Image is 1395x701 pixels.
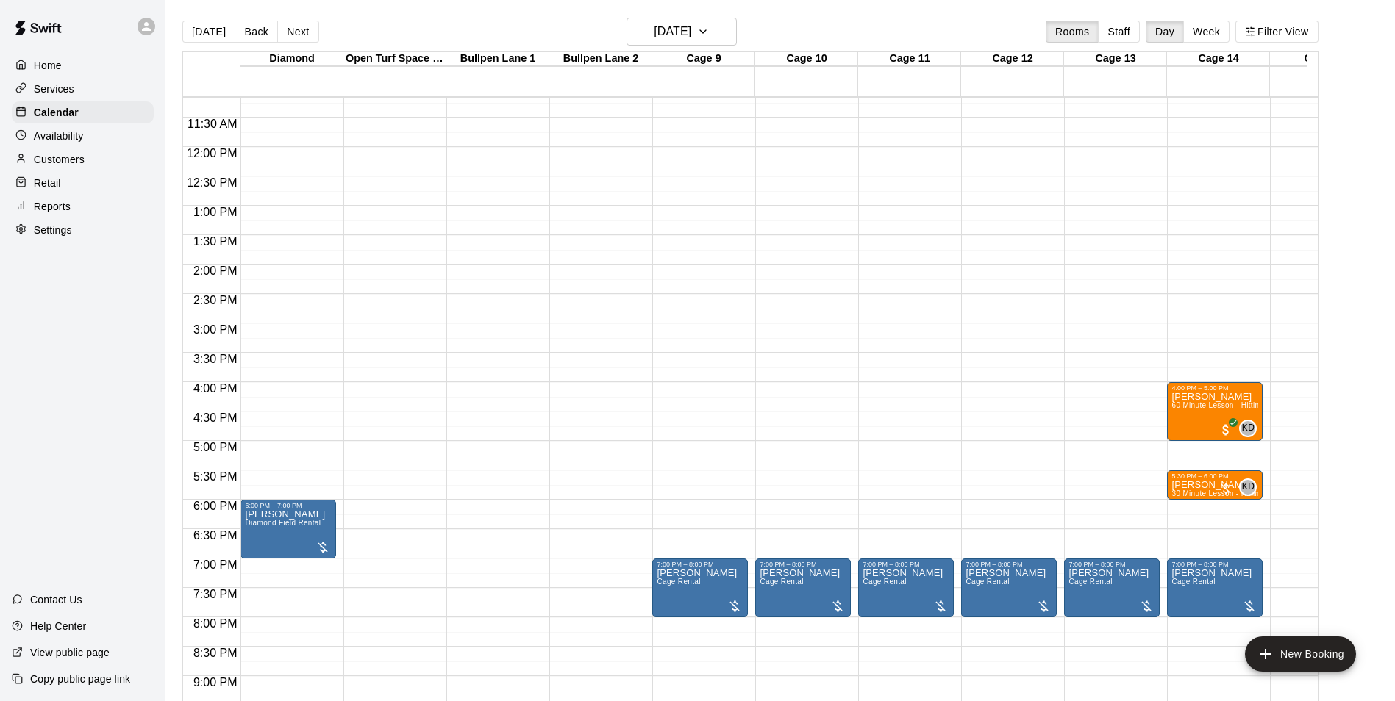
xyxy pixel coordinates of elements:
span: 3:00 PM [190,323,241,336]
div: Bullpen Lane 2 [549,52,652,66]
span: 8:00 PM [190,617,241,630]
span: 4:00 PM [190,382,241,395]
span: 8:30 PM [190,647,241,659]
button: [DATE] [627,18,737,46]
div: 7:00 PM – 8:00 PM [863,561,949,568]
h6: [DATE] [654,21,691,42]
p: Contact Us [30,592,82,607]
div: 5:30 PM – 6:00 PM: Caleb Blanck [1167,470,1263,500]
span: 60 Minute Lesson - Hitting Lesson (Baseball) [1171,401,1329,409]
span: 12:30 PM [183,176,240,189]
span: Keith Daly [1245,478,1257,496]
span: Keith Daly [1245,420,1257,437]
div: Cage 10 [755,52,858,66]
div: 7:00 PM – 8:00 PM [657,561,743,568]
p: Retail [34,176,61,190]
div: 7:00 PM – 8:00 PM: Nick Hsieh [961,558,1057,617]
span: 5:00 PM [190,441,241,453]
div: 7:00 PM – 8:00 PM [1068,561,1155,568]
span: KD [1242,421,1255,436]
span: 3:30 PM [190,353,241,365]
a: Retail [12,172,154,194]
button: Next [277,21,318,43]
button: add [1245,636,1356,672]
span: Diamond Field Rental [245,519,321,527]
p: Availability [34,129,84,143]
div: Cage 12 [961,52,1064,66]
p: Services [34,82,74,96]
div: 7:00 PM – 8:00 PM [966,561,1052,568]
div: 7:00 PM – 8:00 PM: Nick Hsieh [858,558,954,617]
span: 30 Minute Lesson - Hitting Lesson (Baseball) [1171,489,1329,497]
p: Help Center [30,619,86,633]
p: View public page [30,645,110,660]
span: 7:30 PM [190,588,241,600]
p: Home [34,58,62,73]
div: Open Turf Space (Cages Above) [343,52,446,66]
a: Calendar [12,101,154,123]
button: Filter View [1235,21,1318,43]
a: Settings [12,219,154,241]
span: 2:00 PM [190,265,241,277]
button: Day [1146,21,1184,43]
div: 7:00 PM – 8:00 PM: Nick Hsieh [755,558,851,617]
span: KD [1242,480,1255,495]
span: Cage Rental [1068,578,1112,586]
button: Week [1183,21,1230,43]
button: [DATE] [182,21,235,43]
span: 5:30 PM [190,470,241,483]
span: 1:30 PM [190,235,241,248]
p: Copy public page link [30,672,130,686]
span: Cage Rental [966,578,1009,586]
div: Diamond [240,52,343,66]
div: 7:00 PM – 8:00 PM: Nick Hsieh [1167,558,1263,617]
span: 12:00 PM [183,147,240,159]
p: Customers [34,152,85,167]
button: Staff [1098,21,1140,43]
div: 4:00 PM – 5:00 PM: Evan Djaraher [1167,382,1263,441]
div: 7:00 PM – 8:00 PM: Nick Hsieh [1064,558,1160,617]
span: 2:30 PM [190,294,241,306]
a: Availability [12,125,154,147]
a: Customers [12,148,154,170]
a: Reports [12,195,154,218]
div: 7:00 PM – 8:00 PM [760,561,846,568]
div: 7:00 PM – 8:00 PM [1171,561,1258,568]
span: Cage Rental [760,578,803,586]
span: Cage Rental [657,578,700,586]
p: Settings [34,223,72,237]
div: Cage 13 [1064,52,1167,66]
a: Services [12,78,154,100]
div: 7:00 PM – 8:00 PM: Nick Hsieh [652,558,748,617]
span: 11:30 AM [184,118,241,130]
span: 9:00 PM [190,676,241,689]
span: Cage Rental [863,578,906,586]
span: 6:30 PM [190,529,241,542]
button: Rooms [1046,21,1099,43]
span: 6:00 PM [190,500,241,512]
span: 7:00 PM [190,558,241,571]
div: Bullpen Lane 1 [446,52,549,66]
a: Home [12,54,154,76]
div: Cage 11 [858,52,961,66]
p: Calendar [34,105,79,120]
div: Cage 14 [1167,52,1270,66]
span: 1:00 PM [190,206,241,218]
span: 4:30 PM [190,411,241,424]
div: Cage 1 [1270,52,1373,66]
span: Cage Rental [1171,578,1215,586]
div: Cage 9 [652,52,755,66]
p: Reports [34,199,71,214]
div: 6:00 PM – 7:00 PM: Nick Hsieh [240,500,336,558]
div: Keith Daly [1239,478,1257,496]
span: All customers have paid [1219,423,1233,437]
div: 5:30 PM – 6:00 PM [1171,472,1258,480]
